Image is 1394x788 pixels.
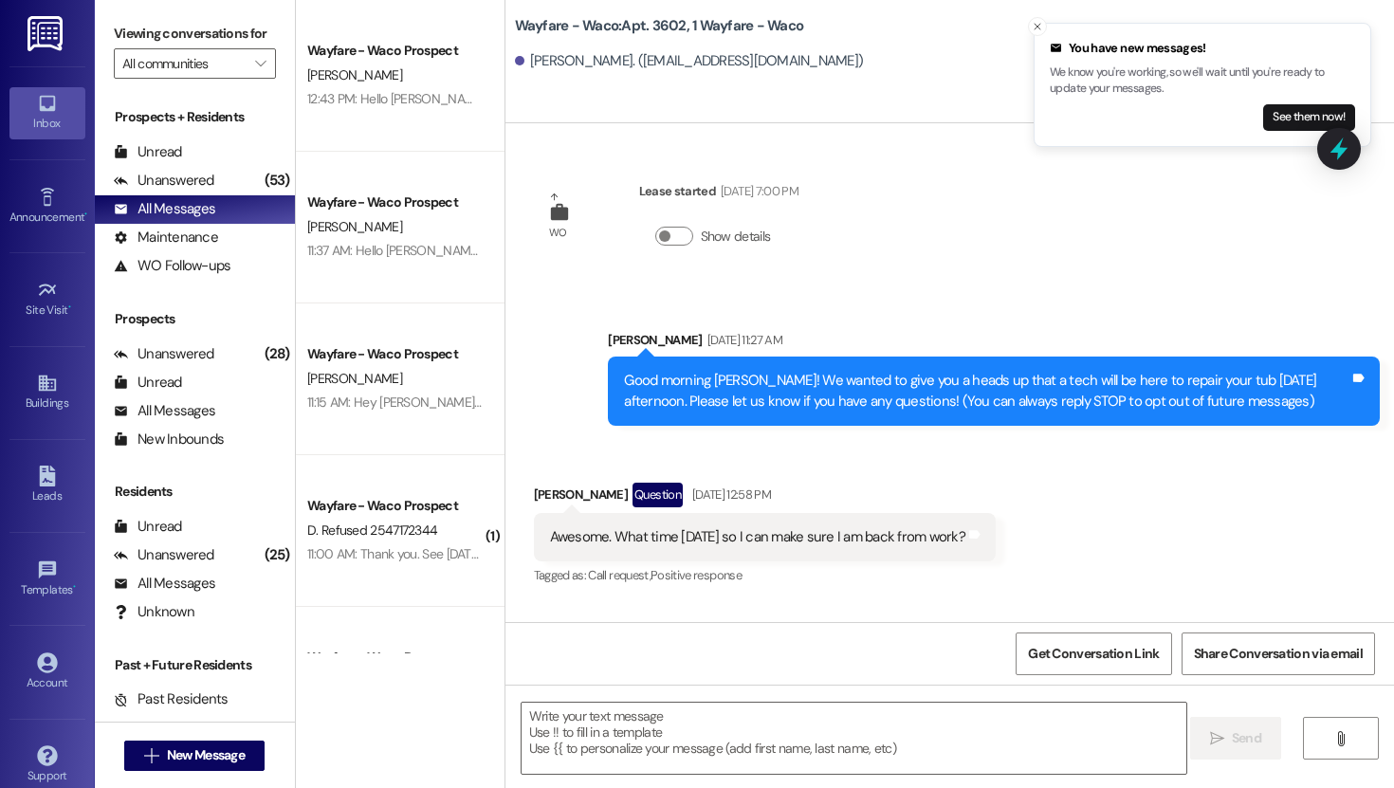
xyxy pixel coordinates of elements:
[1263,104,1355,131] button: See them now!
[307,522,437,539] span: D. Refused 2547172344
[550,527,965,547] div: Awesome. What time [DATE] so I can make sure I am back from work?
[515,51,864,71] div: [PERSON_NAME]. ([EMAIL_ADDRESS][DOMAIN_NAME])
[703,330,782,350] div: [DATE] 11:27 AM
[114,545,214,565] div: Unanswered
[114,344,214,364] div: Unanswered
[114,517,182,537] div: Unread
[114,256,230,276] div: WO Follow-ups
[307,192,483,212] div: Wayfare - Waco Prospect
[9,554,85,605] a: Templates •
[122,48,246,79] input: All communities
[307,648,483,668] div: Wayfare - Waco Prospect
[1232,728,1261,748] span: Send
[307,66,402,83] span: [PERSON_NAME]
[608,330,1380,357] div: [PERSON_NAME]
[639,181,798,208] div: Lease started
[701,227,771,247] label: Show details
[307,41,483,61] div: Wayfare - Waco Prospect
[114,373,182,393] div: Unread
[260,339,295,369] div: (28)
[255,56,266,71] i: 
[28,16,66,51] img: ResiDesk Logo
[1333,731,1348,746] i: 
[84,208,87,221] span: •
[114,401,215,421] div: All Messages
[9,367,85,418] a: Buildings
[114,19,276,48] label: Viewing conversations for
[1016,632,1171,675] button: Get Conversation Link
[1210,731,1224,746] i: 
[307,218,402,235] span: [PERSON_NAME]
[114,574,215,594] div: All Messages
[95,107,295,127] div: Prospects + Residents
[307,344,483,364] div: Wayfare - Waco Prospect
[1028,644,1159,664] span: Get Conversation Link
[124,741,265,771] button: New Message
[307,394,1101,411] div: 11:15 AM: Hey [PERSON_NAME], i have attached the link to our pet screening, please let us know if...
[95,309,295,329] div: Prospects
[307,545,685,562] div: 11:00 AM: Thank you. See [DATE] afternoon 1:00pm. [PERSON_NAME].
[633,483,683,506] div: Question
[114,689,229,709] div: Past Residents
[114,228,218,247] div: Maintenance
[114,430,224,449] div: New Inbounds
[515,16,804,36] b: Wayfare - Waco: Apt. 3602, 1 Wayfare - Waco
[1190,717,1282,760] button: Send
[651,567,742,583] span: Positive response
[624,371,1349,412] div: Good morning [PERSON_NAME]! We wanted to give you a heads up that a tech will be here to repair y...
[114,171,214,191] div: Unanswered
[260,166,295,195] div: (53)
[307,370,402,387] span: [PERSON_NAME]
[68,301,71,314] span: •
[73,580,76,594] span: •
[307,496,483,516] div: Wayfare - Waco Prospect
[1182,632,1375,675] button: Share Conversation via email
[549,223,567,243] div: WO
[167,745,245,765] span: New Message
[95,655,295,675] div: Past + Future Residents
[260,541,295,570] div: (25)
[9,460,85,511] a: Leads
[1050,39,1355,58] div: You have new messages!
[534,561,996,589] div: Tagged as:
[588,567,651,583] span: Call request ,
[114,602,194,622] div: Unknown
[95,482,295,502] div: Residents
[1050,64,1355,98] p: We know you're working, so we'll wait until you're ready to update your messages.
[114,718,242,738] div: Future Residents
[9,87,85,138] a: Inbox
[9,647,85,698] a: Account
[1028,17,1047,36] button: Close toast
[688,485,771,504] div: [DATE] 12:58 PM
[534,483,996,513] div: [PERSON_NAME]
[1194,644,1363,664] span: Share Conversation via email
[716,181,798,201] div: [DATE] 7:00 PM
[114,199,215,219] div: All Messages
[114,142,182,162] div: Unread
[144,748,158,763] i: 
[9,274,85,325] a: Site Visit •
